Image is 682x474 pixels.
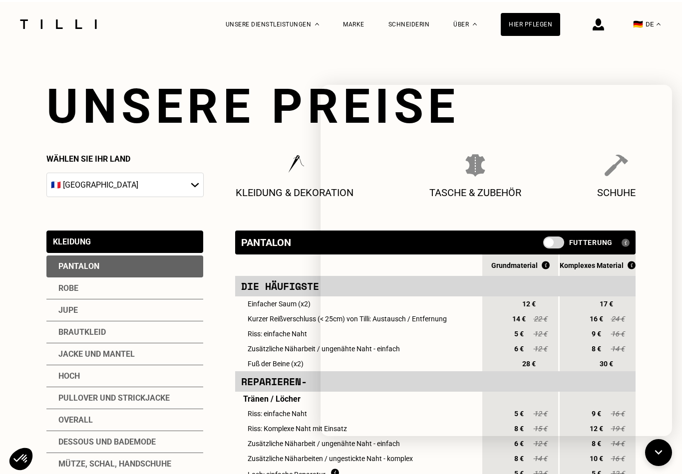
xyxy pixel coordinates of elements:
td: Riss: einfache Naht [235,324,481,339]
td: Zusätzliche Näharbeit / ungenähte Naht - einfach [235,434,481,449]
td: Kurzer Reißverschluss (< 25cm) von Tilli: Austausch / Entfernung [235,309,481,324]
img: Tilli Schneiderdienst Logo [16,17,100,27]
td: Die häufigste [235,274,481,294]
span: 16 € [610,453,625,461]
a: Marke [343,19,364,26]
p: Wählen Sie Ihr Land [46,152,204,162]
div: Jupe [46,297,203,319]
span: 14 € [610,438,625,446]
td: Tränen / Löcher [235,390,481,404]
td: Fuß der Beine (x2) [235,354,481,369]
div: Overall [46,407,203,429]
td: Riss: einfache Naht [235,404,481,419]
iframe: AGO chatbot [321,83,672,434]
div: Kleidung [53,235,91,244]
span: 8 € [510,453,528,461]
a: Schneiderin [388,19,430,26]
div: Pantalon [241,235,291,246]
span: 14 € [533,453,548,461]
td: Einfacher Saum (x2) [235,294,481,309]
td: Zusätzliche Näharbeiten / ungestickte Naht - komplex [235,449,481,464]
div: Robe [46,275,203,297]
div: Jacke und Mantel [46,341,203,363]
span: 🇩🇪 [633,17,643,27]
span: 12 € [533,438,548,446]
img: Anmelde-Icon [593,16,604,28]
img: Kleidung & Dekoration [283,152,306,175]
div: Brautkleid [46,319,203,341]
h1: Unsere Preise [46,76,636,132]
p: Kleidung & Dekoration [236,185,353,197]
span: 10 € [587,453,605,461]
span: 8 € [587,438,605,446]
img: menu déroulant [657,21,661,23]
div: Reparieren - [241,372,475,387]
td: Riss: Komplexe Naht mit Einsatz [235,419,481,434]
img: Dropdown-Menü Über [473,21,477,23]
td: Zusätzliche Näharbeit / ungenähte Naht - einfach [235,339,481,354]
div: Mütze, Schal, Handschuhe [46,451,203,473]
div: Pullover und Strickjacke [46,385,203,407]
img: Dropdown-Menü [315,21,319,23]
a: Hier pflegen [501,11,560,34]
div: Dessous und Bademode [46,429,203,451]
div: Pantalon [46,253,203,275]
div: Hoch [46,363,203,385]
span: 6 € [510,438,528,446]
